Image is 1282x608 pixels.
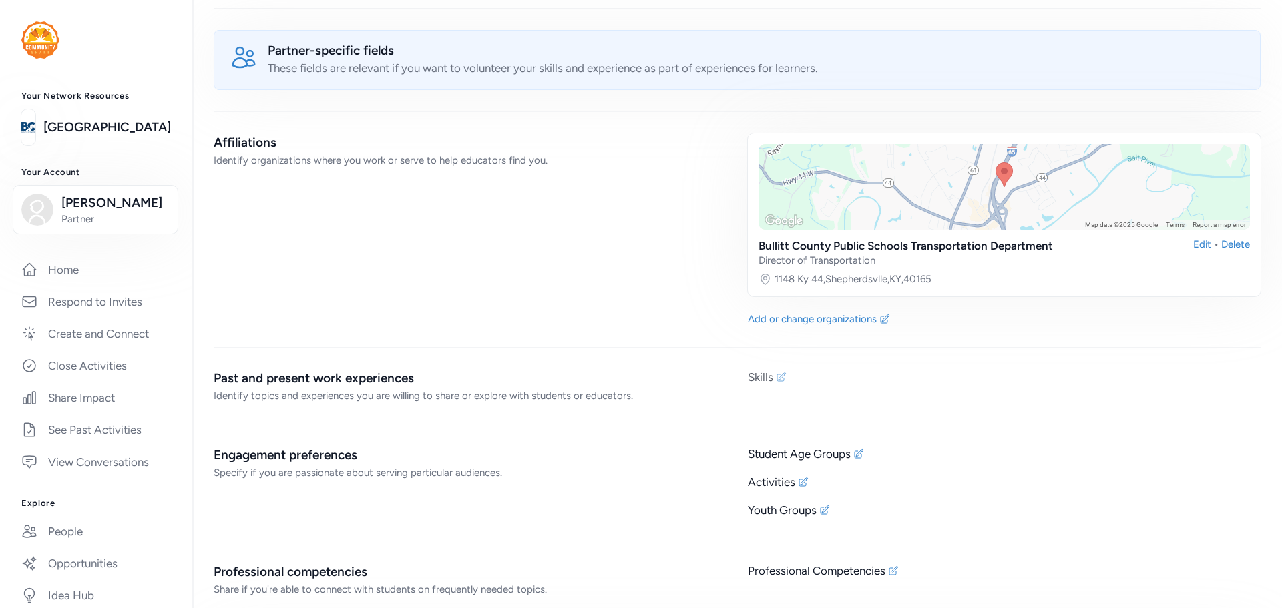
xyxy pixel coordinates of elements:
div: Professional competencies [214,563,726,581]
div: Professional Competencies [748,563,885,579]
div: Identify organizations where you work or serve to help educators find you. [214,154,726,167]
h3: Explore [21,498,171,509]
div: Student Age Groups [748,446,851,462]
a: Share Impact [11,383,182,412]
a: [GEOGRAPHIC_DATA] [43,118,171,137]
a: Respond to Invites [11,287,182,316]
div: • [1214,238,1219,267]
div: Affiliations [214,133,726,152]
a: Home [11,255,182,284]
a: Opportunities [11,549,182,578]
a: Open this area in Google Maps (opens a new window) [762,212,806,230]
div: Skills [748,369,773,385]
div: Share if you're able to connect with students on frequently needed topics. [214,583,726,596]
div: Identify topics and experiences you are willing to share or explore with students or educators. [214,389,726,402]
a: People [11,517,182,546]
span: Map data ©2025 Google [1085,221,1158,228]
button: [PERSON_NAME]Partner [13,185,178,234]
div: Past and present work experiences [214,369,726,388]
div: Youth Groups [748,502,817,518]
a: 1148 Ky 44,Shepherdsvlle,KY,40165 [775,272,931,286]
div: Director of Transportation [759,254,1053,267]
h3: Your Account [21,167,171,178]
a: Create and Connect [11,319,182,348]
div: Engagement preferences [214,446,726,465]
span: Partner [61,212,170,226]
div: Add or change organizations [748,312,877,326]
h3: Your Network Resources [21,91,171,101]
div: Specify if you are passionate about serving particular audiences. [214,466,726,479]
div: Edit [1193,238,1211,267]
a: See Past Activities [11,415,182,444]
a: Terms (opens in new tab) [1166,221,1185,228]
a: View Conversations [11,447,182,477]
div: Delete [1221,238,1250,267]
div: Bullitt County Public Schools Transportation Department [759,238,1053,254]
img: Google [762,212,806,230]
div: Activities [748,474,795,490]
span: [PERSON_NAME] [61,194,170,212]
a: Report a map error [1193,221,1246,228]
img: logo [21,113,35,142]
div: Partner-specific fields [268,41,1244,60]
a: Close Activities [11,351,182,380]
div: These fields are relevant if you want to volunteer your skills and experience as part of experien... [268,60,1244,76]
img: logo [21,21,59,59]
